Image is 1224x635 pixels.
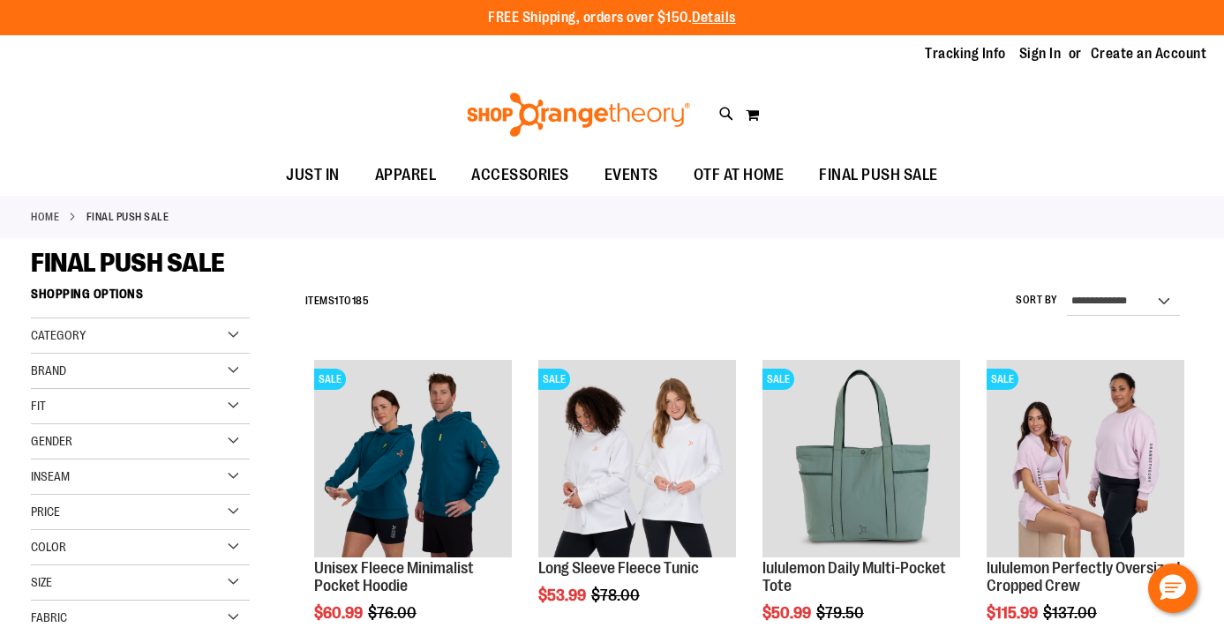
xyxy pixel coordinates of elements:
span: APPAREL [375,155,437,195]
span: SALE [314,369,346,390]
a: Details [692,10,736,26]
img: Unisex Fleece Minimalist Pocket Hoodie [314,360,512,557]
span: SALE [987,369,1018,390]
a: Product image for Fleece Long SleeveSALE [538,360,736,560]
span: $50.99 [762,604,814,622]
span: $76.00 [368,604,419,622]
a: APPAREL [357,155,454,196]
a: FINAL PUSH SALE [801,155,956,195]
span: $79.50 [816,604,867,622]
h2: Items to [305,288,370,315]
a: Tracking Info [925,44,1006,63]
span: FINAL PUSH SALE [31,248,225,278]
a: JUST IN [268,155,357,196]
button: Hello, have a question? Let’s chat. [1148,564,1198,613]
a: Create an Account [1091,44,1207,63]
a: ACCESSORIES [454,155,587,196]
span: SALE [762,369,794,390]
a: OTF AT HOME [676,155,802,196]
a: lululemon Perfectly Oversized Cropped Crew [987,559,1180,594]
p: FREE Shipping, orders over $150. [488,8,736,28]
span: $60.99 [314,604,365,622]
a: Unisex Fleece Minimalist Pocket HoodieSALE [314,360,512,560]
span: Gender [31,434,72,448]
a: lululemon Daily Multi-Pocket ToteSALE [762,360,960,560]
span: Fabric [31,610,67,624]
span: $53.99 [538,586,589,604]
span: Brand [31,363,66,377]
a: lululemon Daily Multi-Pocket Tote [762,559,946,594]
span: Category [31,328,86,342]
span: EVENTS [604,155,658,195]
strong: FINAL PUSH SALE [86,209,169,225]
strong: Shopping Options [31,279,250,318]
a: Unisex Fleece Minimalist Pocket Hoodie [314,559,474,594]
span: ACCESSORIES [471,155,569,195]
img: lululemon Perfectly Oversized Cropped Crew [987,360,1184,557]
a: EVENTS [587,155,676,196]
img: Shop Orangetheory [464,93,693,137]
span: FINAL PUSH SALE [819,155,938,195]
span: 185 [352,295,370,307]
img: Product image for Fleece Long Sleeve [538,360,736,557]
span: JUST IN [286,155,340,195]
span: $115.99 [987,604,1040,622]
span: Fit [31,399,46,413]
a: Home [31,209,59,225]
img: lululemon Daily Multi-Pocket Tote [762,360,960,557]
span: Price [31,504,60,519]
span: OTF AT HOME [694,155,785,195]
span: SALE [538,369,570,390]
span: Size [31,575,52,589]
a: lululemon Perfectly Oversized Cropped CrewSALE [987,360,1184,560]
a: Long Sleeve Fleece Tunic [538,559,699,577]
span: Inseam [31,469,70,483]
a: Sign In [1019,44,1062,63]
span: $137.00 [1043,604,1100,622]
span: 1 [334,295,339,307]
span: $78.00 [591,586,642,604]
label: Sort By [1016,293,1058,308]
span: Color [31,540,66,554]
